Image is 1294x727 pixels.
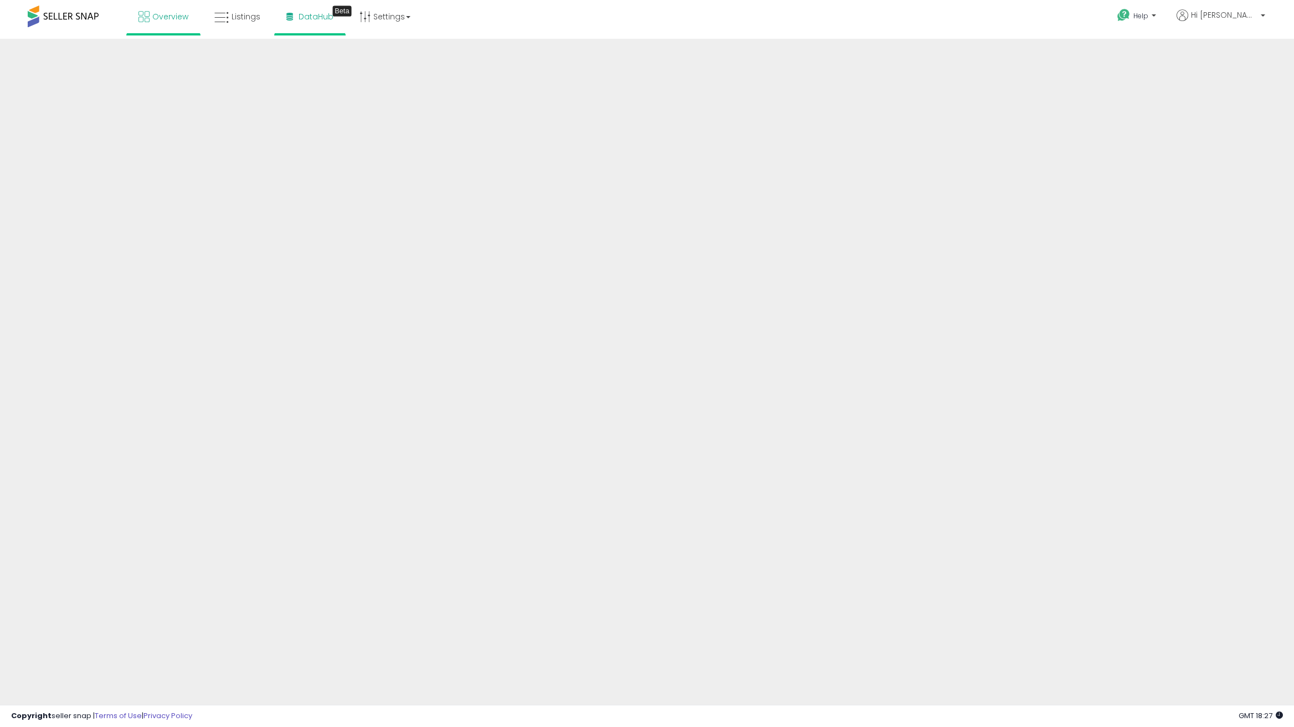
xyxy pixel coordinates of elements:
[1239,710,1283,721] span: 2025-09-15 18:27 GMT
[299,11,333,22] span: DataHub
[11,710,52,721] strong: Copyright
[232,11,260,22] span: Listings
[95,710,142,721] a: Terms of Use
[11,711,192,721] div: seller snap | |
[1133,11,1148,21] span: Help
[1191,9,1257,21] span: Hi [PERSON_NAME]
[143,710,192,721] a: Privacy Policy
[1177,9,1265,34] a: Hi [PERSON_NAME]
[1117,8,1131,22] i: Get Help
[152,11,188,22] span: Overview
[332,6,352,17] div: Tooltip anchor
